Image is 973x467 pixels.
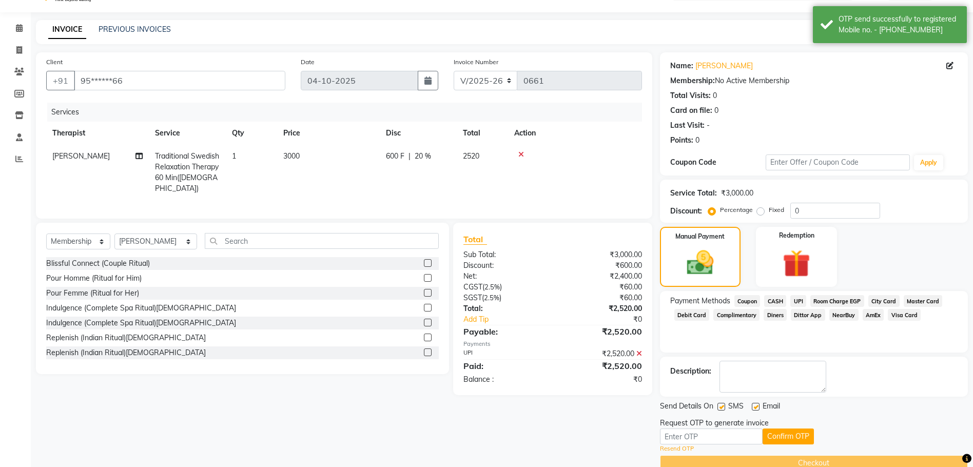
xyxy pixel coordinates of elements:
div: No Active Membership [670,75,958,86]
div: ( ) [456,293,553,303]
div: UPI [456,348,553,359]
div: ₹3,000.00 [721,188,753,199]
div: Last Visit: [670,120,705,131]
div: Pour Femme (Ritual for Her) [46,288,139,299]
div: ₹2,520.00 [553,303,650,314]
div: Name: [670,61,693,71]
div: 0 [713,90,717,101]
span: 3000 [283,151,300,161]
div: ₹60.00 [553,293,650,303]
span: City Card [868,295,900,307]
button: +91 [46,71,75,90]
span: Payment Methods [670,296,730,306]
span: SMS [728,401,744,414]
div: ₹0 [569,314,649,325]
label: Invoice Number [454,57,498,67]
div: ( ) [456,282,553,293]
div: Coupon Code [670,157,766,168]
a: INVOICE [48,21,86,39]
div: Discount: [670,206,702,217]
input: Enter Offer / Coupon Code [766,154,909,170]
a: Add Tip [456,314,569,325]
span: SGST [463,293,482,302]
span: 20 % [415,151,431,162]
span: 600 F [386,151,404,162]
div: Card on file: [670,105,712,116]
div: Pour Homme (Ritual for Him) [46,273,142,284]
div: Payable: [456,325,553,338]
span: 2520 [463,151,479,161]
label: Manual Payment [675,232,725,241]
label: Client [46,57,63,67]
div: ₹2,520.00 [553,325,650,338]
span: Room Charge EGP [810,295,864,307]
div: Request OTP to generate invoice [660,418,769,429]
span: 1 [232,151,236,161]
span: 2.5% [484,283,500,291]
div: OTP send successfully to registered Mobile no. - 919501943366 [839,14,959,35]
img: _cash.svg [678,247,722,278]
th: Disc [380,122,457,145]
span: NearBuy [829,309,859,321]
th: Service [149,122,226,145]
span: Send Details On [660,401,713,414]
div: Membership: [670,75,715,86]
div: Indulgence (Complete Spa Ritual)[DEMOGRAPHIC_DATA] [46,303,236,314]
div: Discount: [456,260,553,271]
span: Traditional Swedish Relaxation Therapy 60 Min([DEMOGRAPHIC_DATA]) [155,151,219,193]
input: Enter OTP [660,429,763,444]
button: Apply [914,155,943,170]
span: Total [463,234,487,245]
span: Coupon [734,295,761,307]
div: Payments [463,340,641,348]
span: Visa Card [888,309,921,321]
div: Total Visits: [670,90,711,101]
span: CGST [463,282,482,291]
div: Replenish (Indian Ritual)[DEMOGRAPHIC_DATA] [46,333,206,343]
div: Services [47,103,650,122]
span: Master Card [904,295,943,307]
a: Resend OTP [660,444,694,453]
div: - [707,120,710,131]
div: Balance : [456,374,553,385]
span: Diners [764,309,787,321]
th: Qty [226,122,277,145]
span: 2.5% [484,294,499,302]
label: Percentage [720,205,753,215]
th: Action [508,122,642,145]
span: AmEx [863,309,884,321]
div: ₹3,000.00 [553,249,650,260]
span: UPI [790,295,806,307]
span: [PERSON_NAME] [52,151,110,161]
div: ₹2,400.00 [553,271,650,282]
div: ₹60.00 [553,282,650,293]
span: | [408,151,411,162]
div: ₹600.00 [553,260,650,271]
label: Redemption [779,231,814,240]
div: 0 [714,105,718,116]
th: Price [277,122,380,145]
div: ₹2,520.00 [553,360,650,372]
input: Search by Name/Mobile/Email/Code [74,71,285,90]
input: Search [205,233,439,249]
div: ₹2,520.00 [553,348,650,359]
div: Paid: [456,360,553,372]
a: PREVIOUS INVOICES [99,25,171,34]
span: Complimentary [713,309,760,321]
div: Blissful Connect (Couple Ritual) [46,258,150,269]
label: Date [301,57,315,67]
div: Total: [456,303,553,314]
th: Therapist [46,122,149,145]
div: 0 [695,135,699,146]
span: Email [763,401,780,414]
th: Total [457,122,508,145]
div: Net: [456,271,553,282]
span: Dittor App [791,309,825,321]
span: CASH [764,295,786,307]
label: Fixed [769,205,784,215]
div: Sub Total: [456,249,553,260]
div: Service Total: [670,188,717,199]
div: Description: [670,366,711,377]
img: _gift.svg [774,246,819,281]
div: Points: [670,135,693,146]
